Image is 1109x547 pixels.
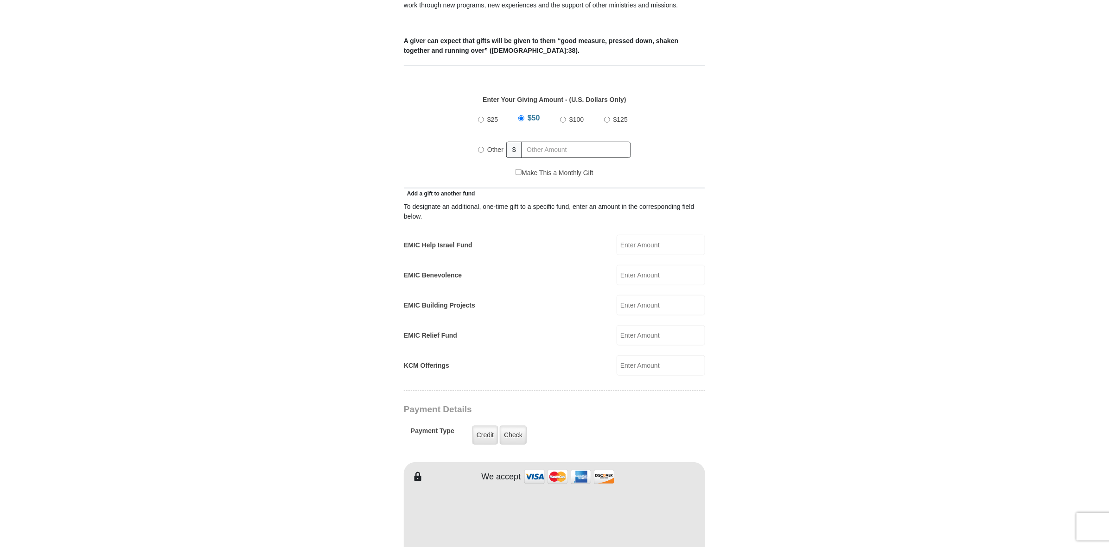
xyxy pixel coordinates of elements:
[404,202,705,221] div: To designate an additional, one-time gift to a specific fund, enter an amount in the correspondin...
[404,404,640,415] h3: Payment Details
[487,146,504,153] span: Other
[516,169,522,175] input: Make This a Monthly Gift
[522,142,631,158] input: Other Amount
[404,37,678,54] b: A giver can expect that gifts will be given to them “good measure, pressed down, shaken together ...
[617,295,705,315] input: Enter Amount
[569,116,584,123] span: $100
[617,265,705,285] input: Enter Amount
[404,361,449,371] label: KCM Offerings
[404,240,472,250] label: EMIC Help Israel Fund
[528,114,540,122] span: $50
[617,235,705,255] input: Enter Amount
[506,142,522,158] span: $
[404,270,462,280] label: EMIC Benevolence
[472,426,498,445] label: Credit
[411,427,454,440] h5: Payment Type
[613,116,628,123] span: $125
[617,325,705,346] input: Enter Amount
[516,168,593,178] label: Make This a Monthly Gift
[404,331,457,340] label: EMIC Relief Fund
[404,301,475,310] label: EMIC Building Projects
[482,472,521,482] h4: We accept
[483,96,626,103] strong: Enter Your Giving Amount - (U.S. Dollars Only)
[404,190,475,197] span: Add a gift to another fund
[487,116,498,123] span: $25
[500,426,527,445] label: Check
[617,355,705,376] input: Enter Amount
[523,467,616,487] img: credit cards accepted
